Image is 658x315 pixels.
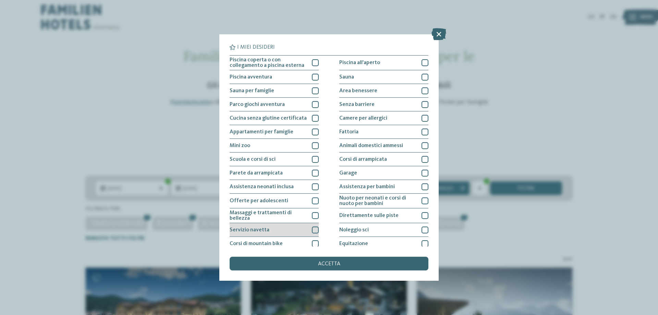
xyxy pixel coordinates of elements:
span: Senza barriere [339,102,375,107]
span: Appartamenti per famiglie [230,129,293,135]
span: accetta [318,261,340,267]
span: Direttamente sulle piste [339,213,399,218]
span: Mini zoo [230,143,250,148]
span: Equitazione [339,241,368,246]
span: Fattoria [339,129,358,135]
span: Parete da arrampicata [230,170,283,176]
span: Parco giochi avventura [230,102,285,107]
span: Corsi di mountain bike [230,241,283,246]
span: Assistenza neonati inclusa [230,184,294,190]
span: Garage [339,170,357,176]
span: Noleggio sci [339,227,369,233]
span: Piscina avventura [230,74,272,80]
span: I miei desideri [237,45,275,50]
span: Piscina all'aperto [339,60,380,65]
span: Animali domestici ammessi [339,143,403,148]
span: Offerte per adolescenti [230,198,288,204]
span: Scuola e corsi di sci [230,157,276,162]
span: Sauna per famiglie [230,88,274,94]
span: Piscina coperta o con collegamento a piscina esterna [230,57,307,68]
span: Assistenza per bambini [339,184,395,190]
span: Area benessere [339,88,377,94]
span: Cucina senza glutine certificata [230,116,307,121]
span: Sauna [339,74,354,80]
span: Nuoto per neonati e corsi di nuoto per bambini [339,195,416,206]
span: Massaggi e trattamenti di bellezza [230,210,307,221]
span: Servizio navetta [230,227,269,233]
span: Camere per allergici [339,116,387,121]
span: Corsi di arrampicata [339,157,387,162]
